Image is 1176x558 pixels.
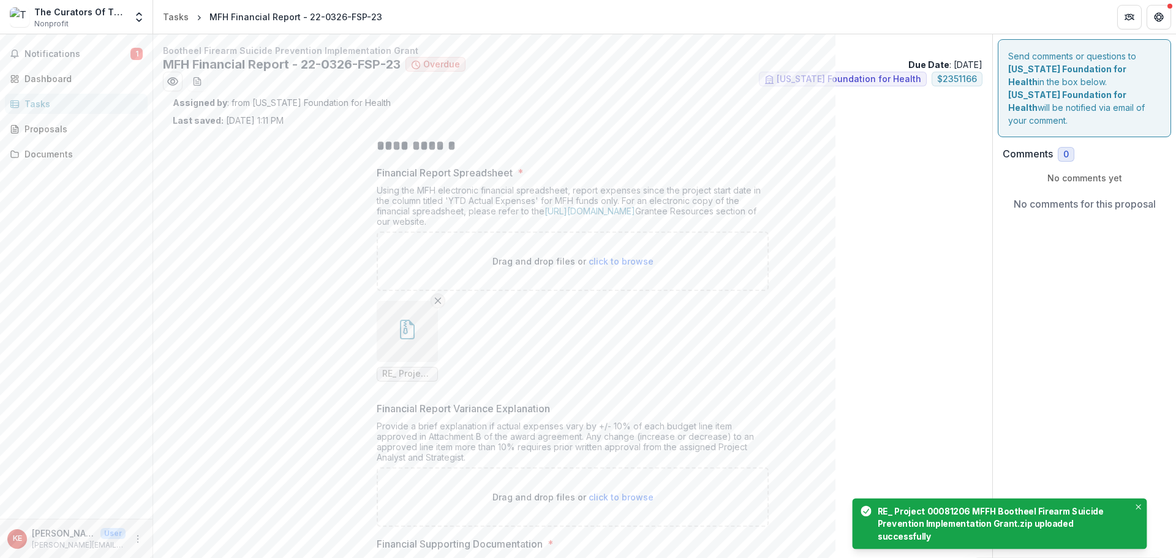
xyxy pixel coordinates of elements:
p: [PERSON_NAME][EMAIL_ADDRESS][PERSON_NAME][DOMAIN_NAME] [32,540,126,551]
strong: Last saved: [173,115,224,126]
p: Drag and drop files or [492,491,654,503]
a: Dashboard [5,69,148,89]
button: Close [1132,500,1145,513]
button: More [130,532,145,546]
p: No comments for this proposal [1014,197,1156,211]
a: Tasks [158,8,194,26]
nav: breadcrumb [158,8,387,26]
a: [URL][DOMAIN_NAME] [545,206,635,216]
p: User [100,528,126,539]
span: Notifications [24,49,130,59]
p: Bootheel Firearm Suicide Prevention Implementation Grant [163,44,982,57]
span: click to browse [589,492,654,502]
div: Tasks [163,10,189,23]
p: : [DATE] [908,58,982,71]
strong: [US_STATE] Foundation for Health [1008,89,1126,113]
strong: Assigned by [173,97,227,108]
div: Proposals [24,123,138,135]
div: Send comments or questions to in the box below. will be notified via email of your comment. [998,39,1171,137]
button: download-word-button [187,72,207,91]
span: Overdue [423,59,460,70]
a: Proposals [5,119,148,139]
span: 0 [1063,149,1069,160]
a: Tasks [5,94,148,114]
div: Remove FileRE_ Project 00081206 MFFH Bootheel Firearm Suicide Prevention Implementation Grant.zip [377,301,438,382]
button: Notifications1 [5,44,148,64]
a: Documents [5,144,148,164]
p: Drag and drop files or [492,255,654,268]
span: click to browse [589,256,654,266]
p: Financial Supporting Documentation [377,537,543,551]
div: The Curators Of The [GEOGRAPHIC_DATA][US_STATE] [34,6,126,18]
p: : from [US_STATE] Foundation for Health [173,96,973,109]
img: The Curators Of The University Of Missouri [10,7,29,27]
span: 1 [130,48,143,60]
span: RE_ Project 00081206 MFFH Bootheel Firearm Suicide Prevention Implementation Grant.zip [382,369,432,379]
div: Using the MFH electronic financial spreadsheet, report expenses since the project start date in t... [377,185,769,232]
div: Tasks [24,97,138,110]
strong: [US_STATE] Foundation for Health [1008,64,1126,87]
h2: MFH Financial Report - 22-0326-FSP-23 [163,57,401,72]
div: Documents [24,148,138,160]
span: Nonprofit [34,18,69,29]
button: Open entity switcher [130,5,148,29]
button: Preview e6a3ca4e-127d-4f9b-ae20-cd09416aa5d4.pdf [163,72,183,91]
div: Katie Ellison [13,535,22,543]
button: Remove File [431,293,445,308]
h2: Comments [1003,148,1053,160]
div: MFH Financial Report - 22-0326-FSP-23 [209,10,382,23]
button: Partners [1117,5,1142,29]
div: Dashboard [24,72,138,85]
div: Provide a brief explanation if actual expenses vary by +/- 10% of each budget line item approved ... [377,421,769,467]
p: No comments yet [1003,172,1166,184]
p: [PERSON_NAME] [32,527,96,540]
p: Financial Report Variance Explanation [377,401,550,416]
span: [US_STATE] Foundation for Health [777,74,921,85]
button: Get Help [1147,5,1171,29]
p: Financial Report Spreadsheet [377,165,513,180]
strong: Due Date [908,59,949,70]
div: RE_ Project 00081206 MFFH Bootheel Firearm Suicide Prevention Implementation Grant.zip uploaded s... [878,505,1126,543]
p: [DATE] 1:11 PM [173,114,284,127]
span: $ 2351166 [937,74,977,85]
div: Notifications-bottom-right [823,489,1176,558]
